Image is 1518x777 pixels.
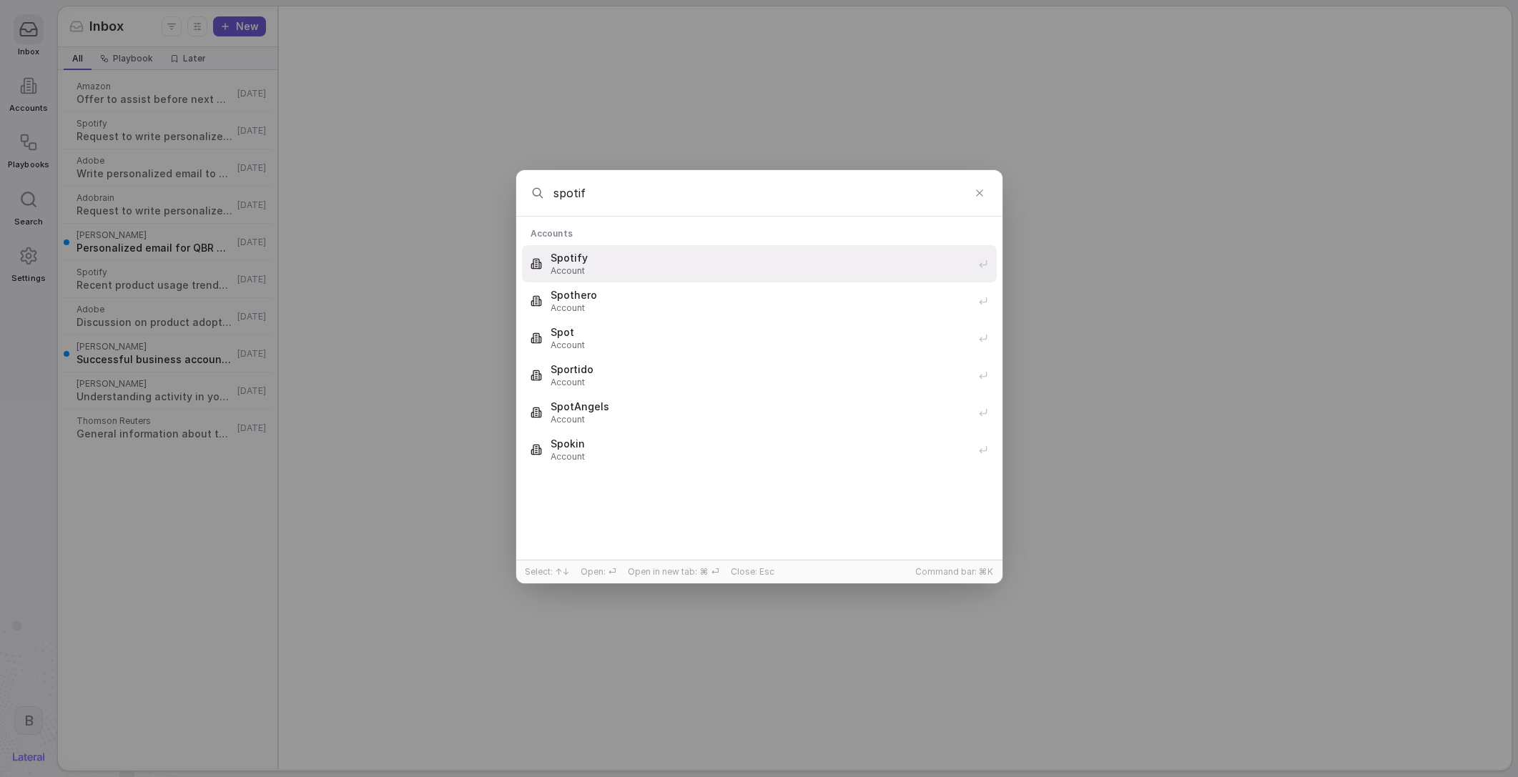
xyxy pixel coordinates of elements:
span: Sportido [551,362,970,377]
span: Select: ↑↓ [525,566,569,578]
span: Account [551,265,970,277]
span: Open in new tab: ⌘ ⏎ [628,566,719,578]
span: Accounts [531,228,573,239]
span: Command bar: ⌘K [915,566,993,578]
span: Account [551,414,970,425]
span: Close: Esc [731,566,774,578]
span: Account [551,340,970,351]
span: Account [551,377,970,388]
span: Spotify [551,251,970,265]
input: Type a command or search... [553,179,965,207]
span: Account [551,451,970,462]
span: SpotAngels [551,400,970,414]
span: Spothero [551,288,970,302]
span: Open: ⏎ [581,566,616,578]
span: Spokin [551,437,970,451]
button: Clear [974,187,985,199]
span: Account [551,302,970,314]
span: Spot [551,325,970,340]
